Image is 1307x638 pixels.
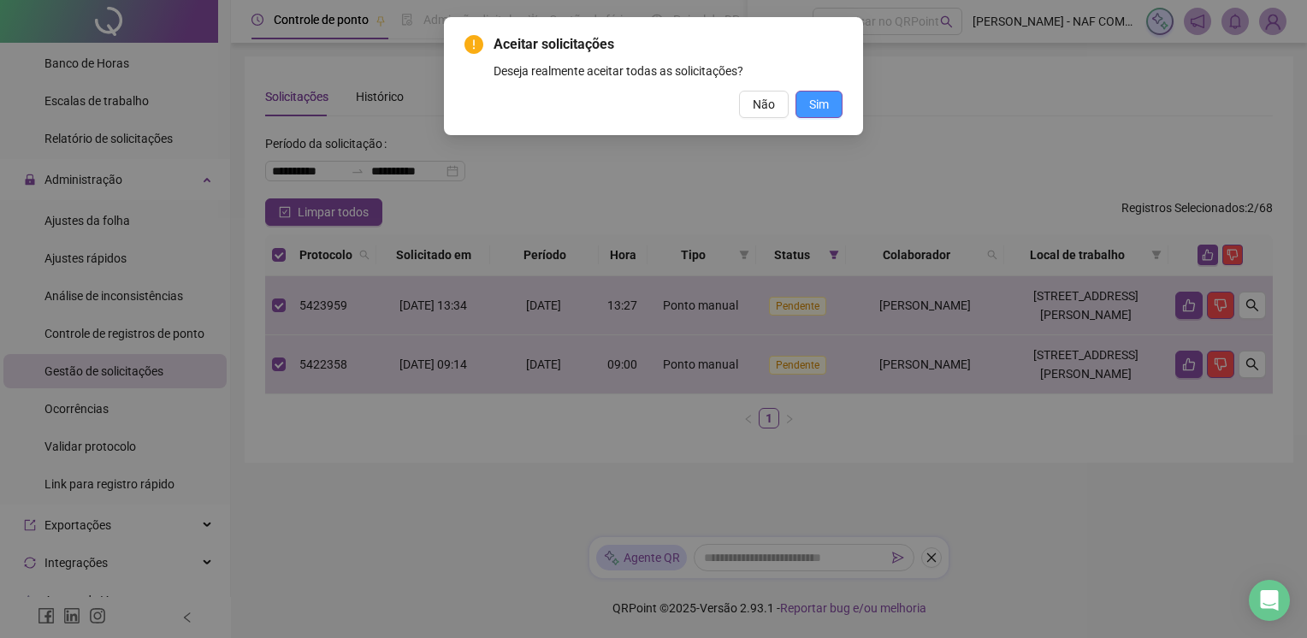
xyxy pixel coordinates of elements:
span: Não [753,95,775,114]
div: Open Intercom Messenger [1249,580,1290,621]
span: Sim [809,95,829,114]
div: Deseja realmente aceitar todas as solicitações? [494,62,843,80]
span: Aceitar solicitações [494,34,843,55]
span: exclamation-circle [464,35,483,54]
button: Não [739,91,789,118]
button: Sim [795,91,843,118]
